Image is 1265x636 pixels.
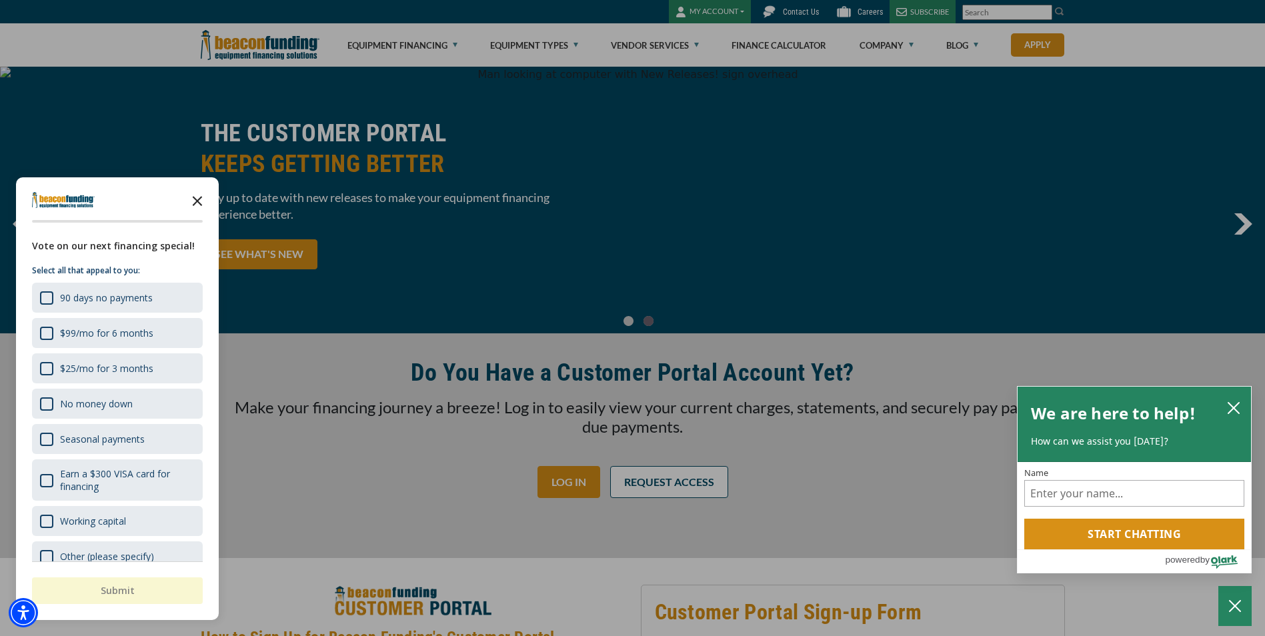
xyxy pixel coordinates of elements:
div: Seasonal payments [60,433,145,445]
div: Seasonal payments [32,424,203,454]
button: Close Chatbox [1218,586,1252,626]
h2: We are here to help! [1031,400,1196,427]
div: $25/mo for 3 months [32,353,203,383]
div: Other (please specify) [32,541,203,571]
div: Survey [16,177,219,620]
p: How can we assist you [DATE]? [1031,435,1238,448]
div: $99/mo for 6 months [60,327,153,339]
img: Company logo [32,192,95,208]
div: Working capital [60,515,126,527]
div: Other (please specify) [60,550,154,563]
div: Earn a $300 VISA card for financing [60,467,195,493]
div: $25/mo for 3 months [60,362,153,375]
div: olark chatbox [1017,386,1252,574]
button: Start chatting [1024,519,1244,549]
button: close chatbox [1223,398,1244,417]
div: Vote on our next financing special! [32,239,203,253]
span: by [1200,551,1210,568]
div: 90 days no payments [32,283,203,313]
div: 90 days no payments [60,291,153,304]
input: Name [1024,480,1244,507]
div: No money down [60,397,133,410]
button: Close the survey [184,187,211,213]
div: $99/mo for 6 months [32,318,203,348]
button: Submit [32,577,203,604]
p: Select all that appeal to you: [32,264,203,277]
div: Working capital [32,506,203,536]
div: Earn a $300 VISA card for financing [32,459,203,501]
span: powered [1165,551,1200,568]
div: Accessibility Menu [9,598,38,627]
label: Name [1024,469,1244,477]
div: No money down [32,389,203,419]
a: Powered by Olark [1165,550,1251,573]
